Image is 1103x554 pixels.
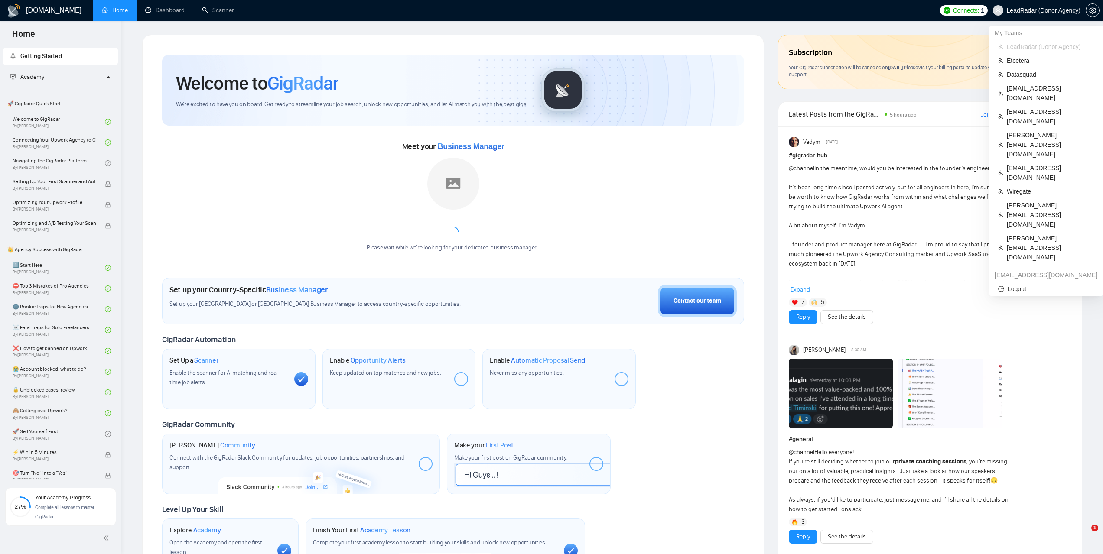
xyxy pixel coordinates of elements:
button: Reply [789,310,817,324]
span: team [998,114,1003,119]
a: setting [1086,7,1100,14]
button: See the details [820,530,873,544]
span: Expand [791,286,810,293]
a: 🚀 Sell Yourself FirstBy[PERSON_NAME] [13,424,105,444]
span: Home [5,28,42,46]
span: Latest Posts from the GigRadar Community [789,109,882,120]
span: Vadym [803,137,820,147]
span: lock [105,202,111,208]
div: dima.mirov@gigradar.io [989,268,1103,282]
span: team [998,44,1003,49]
span: double-left [103,534,112,542]
a: searchScanner [202,6,234,14]
div: My Teams [989,26,1103,40]
h1: Enable [330,356,406,365]
h1: Enable [490,356,585,365]
button: setting [1086,3,1100,17]
a: ⛔ Top 3 Mistakes of Pro AgenciesBy[PERSON_NAME] [13,279,105,298]
span: Connect with the GigRadar Slack Community for updates, job opportunities, partnerships, and support. [169,454,405,471]
span: team [998,212,1003,217]
span: Datasquad [1007,70,1094,79]
span: check-circle [105,410,111,416]
span: We're excited to have you on board. Get ready to streamline your job search, unlock new opportuni... [176,100,527,109]
span: Community [220,441,255,450]
span: Optimizing and A/B Testing Your Scanner for Better Results [13,219,96,227]
a: 🌚 Rookie Traps for New AgenciesBy[PERSON_NAME] [13,300,105,319]
a: Join GigRadar Slack Community [981,110,1064,120]
a: Connecting Your Upwork Agency to GigRadarBy[PERSON_NAME] [13,133,105,152]
span: Opportunity Alerts [351,356,406,365]
span: 27% [10,504,31,509]
span: Enable the scanner for AI matching and real-time job alerts. [169,369,280,386]
button: Reply [789,530,817,544]
img: logo [7,4,21,18]
button: See the details [820,310,873,324]
span: [PERSON_NAME][EMAIL_ADDRESS][DOMAIN_NAME] [1007,130,1094,159]
span: LeadRadar (Donor Agency) [1007,42,1094,52]
span: check-circle [105,119,111,125]
img: F09LFRNEKCN-Screenshot%202025-10-14%20at%2021.09.45.png [898,359,1002,428]
span: [PERSON_NAME][EMAIL_ADDRESS][DOMAIN_NAME] [1007,233,1094,262]
li: Getting Started [3,48,118,65]
span: Make your first post on GigRadar community. [454,454,567,461]
strong: private coaching sessions [895,458,966,465]
span: Automatic Proposal Send [511,356,585,365]
span: setting [1086,7,1099,14]
h1: Finish Your First [313,526,410,535]
span: check-circle [105,160,111,166]
span: Your Academy Progress [35,495,91,501]
h1: Set up your Country-Specific [169,285,328,295]
a: ☠️ Fatal Traps for Solo FreelancersBy[PERSON_NAME] [13,321,105,340]
a: homeHome [102,6,128,14]
span: By [PERSON_NAME] [13,477,96,483]
span: Etcetera [1007,56,1094,65]
a: Reply [796,312,810,322]
span: lock [105,223,111,229]
span: Complete all lessons to master GigRadar. [35,505,94,519]
span: check-circle [105,327,111,333]
img: gigradar-logo.png [541,68,585,112]
span: 5 hours ago [890,112,917,118]
span: loading [446,224,461,239]
div: in the meantime, would you be interested in the founder’s engineering blog? It’s been long time s... [789,164,1015,354]
span: @channel [789,165,814,172]
span: check-circle [105,348,111,354]
span: By [PERSON_NAME] [13,457,96,462]
h1: [PERSON_NAME] [169,441,255,450]
span: 🚀 GigRadar Quick Start [4,95,117,112]
img: ❤️ [792,299,798,305]
span: check-circle [105,389,111,395]
span: fund-projection-screen [10,74,16,80]
span: By [PERSON_NAME] [13,207,96,212]
span: Complete your first academy lesson to start building your skills and unlock new opportunities. [313,539,547,546]
a: See the details [828,312,866,322]
span: Never miss any opportunities. [490,369,563,376]
span: check-circle [105,139,111,146]
div: Contact our team [674,296,721,306]
span: Keep updated on top matches and new jobs. [330,369,441,376]
span: Subscription [789,45,832,60]
span: [EMAIL_ADDRESS][DOMAIN_NAME] [1007,163,1094,182]
span: 1 [1091,525,1098,531]
span: Logout [998,284,1094,294]
span: @channel [789,448,814,456]
span: Academy [10,73,44,81]
a: See the details [828,532,866,541]
a: dashboardDashboard [145,6,185,14]
span: user [995,7,1001,13]
span: Getting Started [20,52,62,60]
span: 🎯 Turn “No” into a “Yes” [13,469,96,477]
span: Set up your [GEOGRAPHIC_DATA] or [GEOGRAPHIC_DATA] Business Manager to access country-specific op... [169,300,510,308]
img: upwork-logo.png [944,7,950,14]
iframe: Intercom live chat [1074,525,1094,545]
span: [EMAIL_ADDRESS][DOMAIN_NAME] [1007,84,1094,103]
img: 🙌 [811,299,817,305]
span: 🙃 [990,477,998,484]
span: Your GigRadar subscription will be canceled Please visit your billing portal to update your billi... [789,64,1060,78]
div: Hello everyone! If you’re still deciding whether to join our , you’re missing out on a lot of val... [789,447,1015,514]
span: check-circle [105,306,111,312]
span: logout [998,286,1004,292]
span: Setting Up Your First Scanner and Auto-Bidder [13,177,96,186]
span: team [998,189,1003,194]
span: Scanner [194,356,218,365]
